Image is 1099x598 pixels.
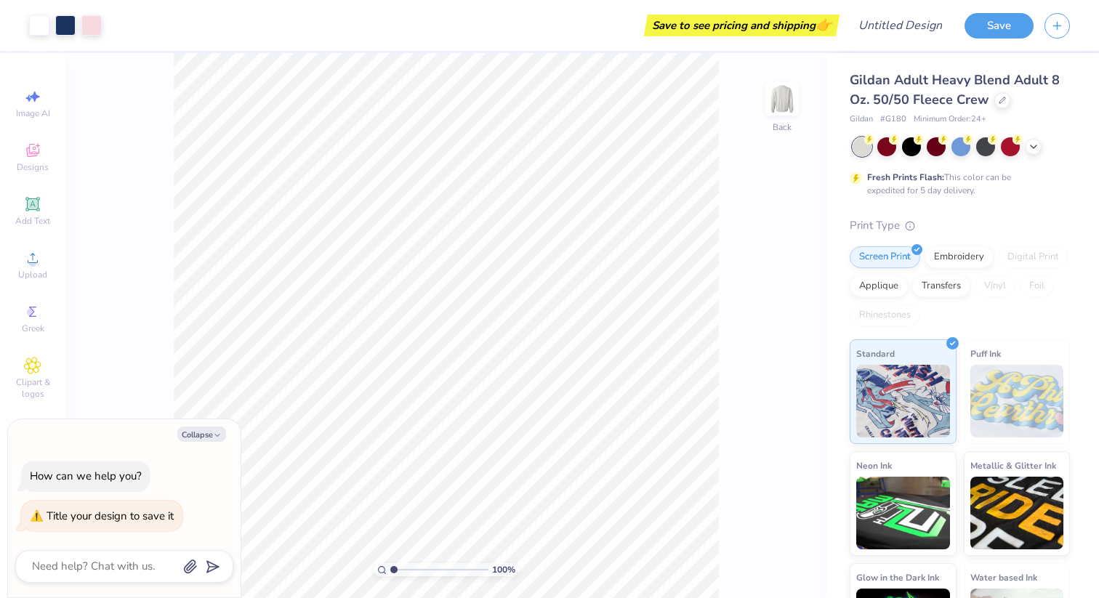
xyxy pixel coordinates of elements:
span: Puff Ink [970,346,1001,361]
span: Minimum Order: 24 + [914,113,986,126]
button: Save [965,13,1034,39]
span: Image AI [16,108,50,119]
div: Back [773,121,792,134]
div: Rhinestones [850,304,920,326]
span: Glow in the Dark Ink [856,570,939,585]
div: Print Type [850,217,1070,234]
span: Designs [17,161,49,173]
span: Gildan Adult Heavy Blend Adult 8 Oz. 50/50 Fleece Crew [850,71,1060,108]
div: Transfers [912,275,970,297]
button: Collapse [177,427,226,442]
div: Save to see pricing and shipping [648,15,836,36]
img: Standard [856,365,950,437]
div: Applique [850,275,908,297]
span: Upload [18,269,47,280]
span: # G180 [880,113,906,126]
span: Water based Ink [970,570,1037,585]
div: Title your design to save it [47,509,174,523]
div: Digital Print [998,246,1068,268]
span: 👉 [816,16,832,33]
span: Metallic & Glitter Ink [970,458,1056,473]
div: Embroidery [925,246,994,268]
img: Puff Ink [970,365,1064,437]
span: 100 % [492,563,515,576]
input: Untitled Design [847,11,954,40]
strong: Fresh Prints Flash: [867,171,944,183]
div: Foil [1020,275,1054,297]
span: Greek [22,323,44,334]
span: Clipart & logos [7,376,58,400]
span: Neon Ink [856,458,892,473]
span: Add Text [15,215,50,227]
img: Back [768,84,797,113]
div: Vinyl [975,275,1015,297]
img: Metallic & Glitter Ink [970,477,1064,549]
img: Neon Ink [856,477,950,549]
span: Gildan [850,113,873,126]
div: How can we help you? [30,469,142,483]
span: Standard [856,346,895,361]
div: This color can be expedited for 5 day delivery. [867,171,1046,197]
div: Screen Print [850,246,920,268]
